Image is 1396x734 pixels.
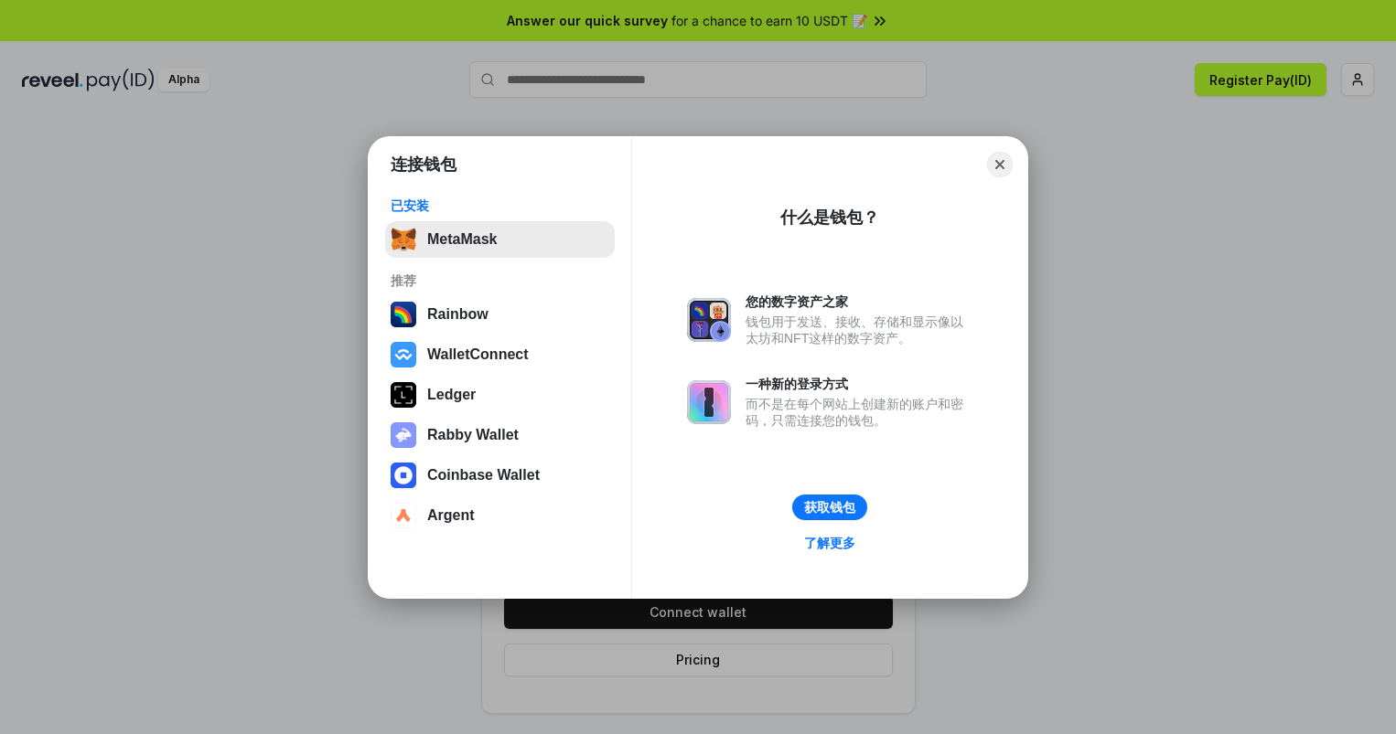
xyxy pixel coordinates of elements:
img: svg+xml,%3Csvg%20width%3D%2228%22%20height%3D%2228%22%20viewBox%3D%220%200%2028%2028%22%20fill%3D... [391,342,416,367]
img: svg+xml,%3Csvg%20fill%3D%22none%22%20height%3D%2233%22%20viewBox%3D%220%200%2035%2033%22%20width%... [391,227,416,252]
button: Rainbow [385,296,615,333]
img: svg+xml,%3Csvg%20xmlns%3D%22http%3A%2F%2Fwww.w3.org%2F2000%2Fsvg%22%20fill%3D%22none%22%20viewBox... [391,422,416,448]
img: svg+xml,%3Csvg%20xmlns%3D%22http%3A%2F%2Fwww.w3.org%2F2000%2Fsvg%22%20fill%3D%22none%22%20viewBox... [687,380,731,424]
button: WalletConnect [385,336,615,373]
div: Coinbase Wallet [427,467,540,484]
div: Argent [427,507,475,524]
img: svg+xml,%3Csvg%20width%3D%22120%22%20height%3D%22120%22%20viewBox%3D%220%200%20120%20120%22%20fil... [391,302,416,327]
div: Ledger [427,387,476,403]
div: 钱包用于发送、接收、存储和显示像以太坊和NFT这样的数字资产。 [746,314,972,346]
div: Rabby Wallet [427,427,519,443]
button: Coinbase Wallet [385,457,615,494]
button: Argent [385,497,615,534]
button: Close [987,152,1013,177]
img: svg+xml,%3Csvg%20xmlns%3D%22http%3A%2F%2Fwww.w3.org%2F2000%2Fsvg%22%20fill%3D%22none%22%20viewBox... [687,298,731,342]
div: 您的数字资产之家 [746,293,972,310]
a: 了解更多 [793,531,866,555]
button: 获取钱包 [792,495,867,520]
div: Rainbow [427,306,489,323]
div: 已安装 [391,197,609,214]
div: WalletConnect [427,346,529,363]
div: 一种新的登录方式 [746,376,972,392]
img: svg+xml,%3Csvg%20xmlns%3D%22http%3A%2F%2Fwww.w3.org%2F2000%2Fsvg%22%20width%3D%2228%22%20height%3... [391,382,416,408]
div: 了解更多 [804,535,855,551]
h1: 连接钱包 [391,154,456,176]
div: MetaMask [427,231,497,248]
button: Ledger [385,377,615,413]
div: 获取钱包 [804,499,855,516]
img: svg+xml,%3Csvg%20width%3D%2228%22%20height%3D%2228%22%20viewBox%3D%220%200%2028%2028%22%20fill%3D... [391,503,416,528]
div: 而不是在每个网站上创建新的账户和密码，只需连接您的钱包。 [746,396,972,429]
button: MetaMask [385,221,615,258]
div: 推荐 [391,272,609,289]
button: Rabby Wallet [385,417,615,453]
div: 什么是钱包？ [780,207,879,229]
img: svg+xml,%3Csvg%20width%3D%2228%22%20height%3D%2228%22%20viewBox%3D%220%200%2028%2028%22%20fill%3D... [391,463,416,488]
